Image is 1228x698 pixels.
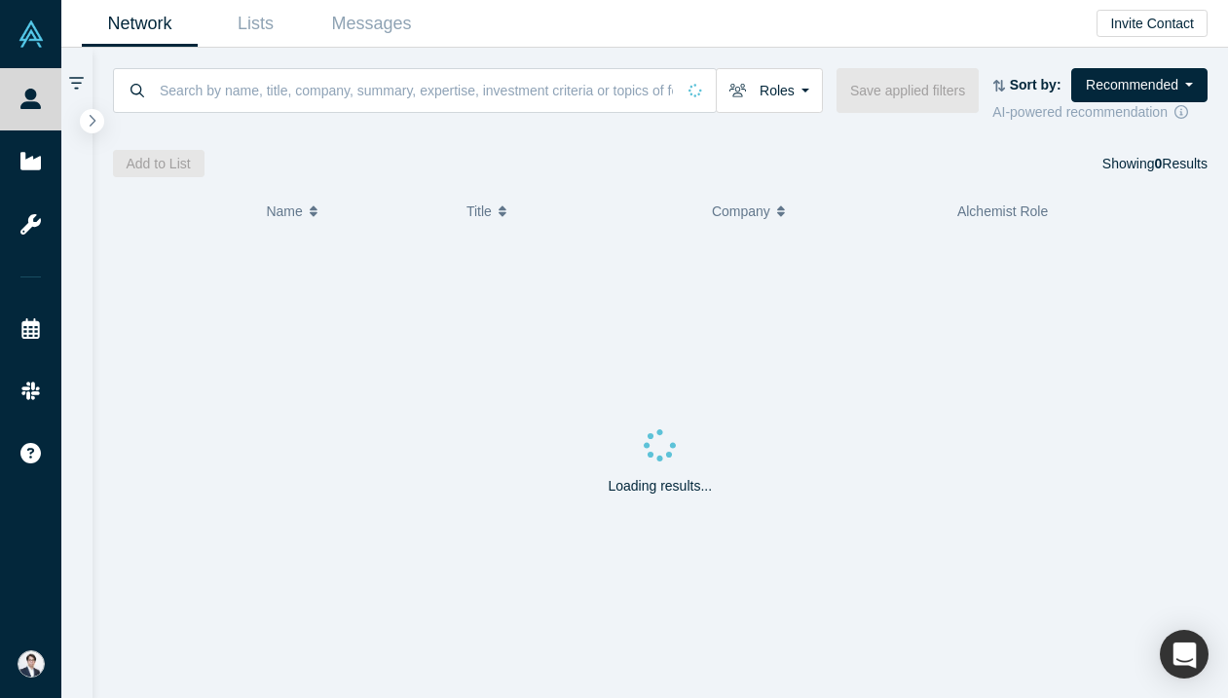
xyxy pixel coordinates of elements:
[18,20,45,48] img: Alchemist Vault Logo
[608,476,712,496] p: Loading results...
[1097,10,1208,37] button: Invite Contact
[466,191,492,232] span: Title
[113,150,205,177] button: Add to List
[712,191,770,232] span: Company
[1155,156,1163,171] strong: 0
[1071,68,1208,102] button: Recommended
[158,67,675,113] input: Search by name, title, company, summary, expertise, investment criteria or topics of focus
[198,1,314,47] a: Lists
[1102,150,1208,177] div: Showing
[1010,77,1061,92] strong: Sort by:
[82,1,198,47] a: Network
[837,68,979,113] button: Save applied filters
[266,191,302,232] span: Name
[18,650,45,678] img: Eisuke Shimizu's Account
[716,68,823,113] button: Roles
[992,102,1208,123] div: AI-powered recommendation
[314,1,429,47] a: Messages
[466,191,691,232] button: Title
[712,191,937,232] button: Company
[957,203,1048,219] span: Alchemist Role
[1155,156,1208,171] span: Results
[266,191,446,232] button: Name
